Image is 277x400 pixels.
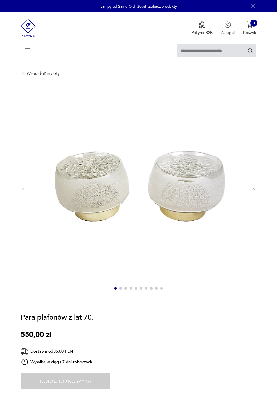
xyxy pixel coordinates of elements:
button: Zaloguj [221,21,235,36]
img: Ikonka użytkownika [225,21,231,28]
p: Zaloguj [221,30,235,36]
img: Zdjęcie produktu Para plafonów z lat 70. [31,86,247,292]
div: Wysyłka w ciągu 7 dni roboczych [21,358,92,366]
img: Ikona dostawy [21,348,28,356]
p: Lampy od Same Old -20%! [100,4,146,9]
div: 0 [250,20,257,27]
h1: Para plafonów z lat 70. [21,313,93,322]
img: Patyna - sklep z meblami i dekoracjami vintage [21,12,36,44]
button: Patyna B2B [191,21,213,36]
button: 0Koszyk [243,21,256,36]
p: 550,00 zł [21,330,51,340]
img: Ikona medalu [199,21,205,28]
div: Dostawa od 35,00 PLN [21,348,92,356]
a: Wróć doKinkiety [27,71,60,76]
a: Ikona medaluPatyna B2B [191,21,213,36]
button: Szukaj [247,48,253,54]
a: Zobacz produkty [148,4,177,9]
img: Ikona koszyka [247,21,253,28]
p: Koszyk [243,30,256,36]
p: Patyna B2B [191,30,213,36]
